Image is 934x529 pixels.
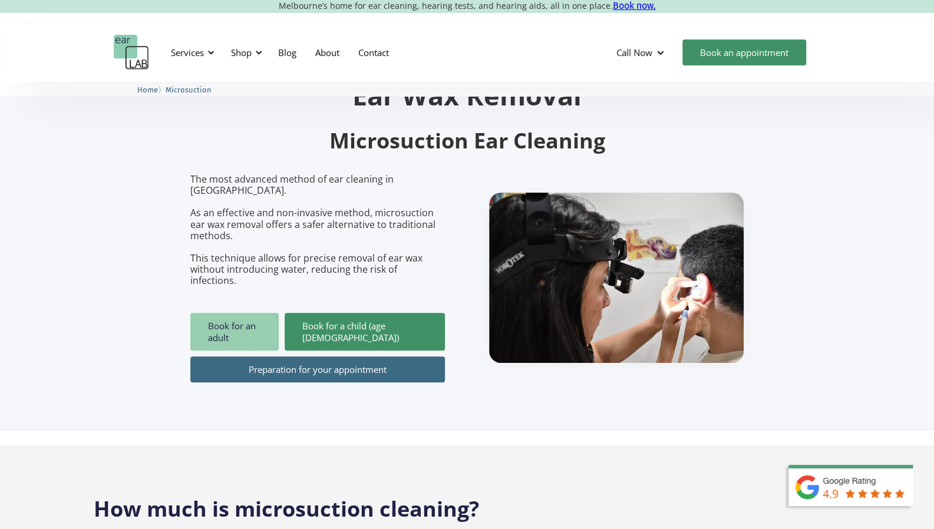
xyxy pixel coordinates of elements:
[137,84,158,95] a: Home
[190,356,445,382] a: Preparation for your appointment
[190,174,445,287] p: The most advanced method of ear cleaning in [GEOGRAPHIC_DATA]. As an effective and non-invasive m...
[94,483,841,523] h2: How much is microsuction cleaning?
[349,35,398,70] a: Contact
[285,313,445,351] a: Book for a child (age [DEMOGRAPHIC_DATA])
[224,35,266,70] div: Shop
[190,82,744,108] h1: Ear Wax Removal
[114,35,149,70] a: home
[489,193,744,363] img: boy getting ear checked.
[231,47,252,58] div: Shop
[137,85,158,94] span: Home
[269,35,306,70] a: Blog
[190,313,279,351] a: Book for an adult
[306,35,349,70] a: About
[171,47,204,58] div: Services
[682,39,806,65] a: Book an appointment
[137,84,166,96] li: 〉
[616,47,652,58] div: Call Now
[190,127,744,155] h2: Microsuction Ear Cleaning
[607,35,676,70] div: Call Now
[166,85,212,94] span: Microsuction
[166,84,212,95] a: Microsuction
[164,35,218,70] div: Services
